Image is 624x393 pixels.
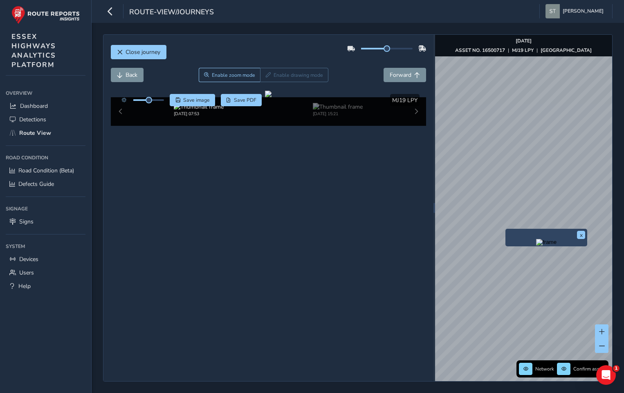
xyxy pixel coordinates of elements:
a: Detections [6,113,85,126]
div: Overview [6,87,85,99]
span: [PERSON_NAME] [563,4,604,18]
div: [DATE] 07:53 [174,111,224,117]
a: Help [6,279,85,293]
button: Save [170,94,215,106]
span: Defects Guide [18,180,54,188]
span: Users [19,269,34,277]
span: Network [535,366,554,372]
span: Devices [19,255,38,263]
span: Save PDF [234,97,256,103]
span: Dashboard [20,102,48,110]
span: route-view/journeys [129,7,214,18]
button: Forward [384,68,426,82]
span: MJ19 LPY [392,96,417,104]
a: Signs [6,215,85,228]
span: Detections [19,116,46,123]
span: Route View [19,129,51,137]
iframe: Intercom live chat [596,365,616,385]
strong: MJ19 LPY [512,47,534,54]
span: Close journey [126,48,160,56]
span: Forward [390,71,411,79]
span: Signs [19,218,34,226]
div: | | [455,47,592,54]
a: Road Condition (Beta) [6,164,85,177]
span: Help [18,282,31,290]
strong: [GEOGRAPHIC_DATA] [541,47,592,54]
div: Signage [6,203,85,215]
img: Thumbnail frame [174,103,224,111]
a: Defects Guide [6,177,85,191]
img: Thumbnail frame [313,103,363,111]
strong: [DATE] [516,38,532,44]
img: rr logo [11,6,80,24]
button: Back [111,68,144,82]
button: Preview frame [507,239,585,244]
div: [DATE] 15:21 [313,111,363,117]
div: System [6,240,85,252]
button: Close journey [111,45,166,59]
span: Back [126,71,137,79]
span: Enable zoom mode [212,72,255,78]
span: 1 [613,365,620,372]
span: ESSEX HIGHWAYS ANALYTICS PLATFORM [11,32,56,69]
span: Confirm assets [573,366,606,372]
button: [PERSON_NAME] [545,4,606,18]
span: Road Condition (Beta) [18,167,74,174]
button: x [577,231,585,239]
a: Dashboard [6,99,85,113]
img: diamond-layout [545,4,560,18]
a: Users [6,266,85,279]
strong: ASSET NO. 16500717 [455,47,505,54]
button: PDF [221,94,262,106]
a: Route View [6,126,85,140]
img: frame [536,239,557,246]
button: Zoom [199,68,260,82]
div: Road Condition [6,152,85,164]
a: Devices [6,252,85,266]
span: Save image [183,97,210,103]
